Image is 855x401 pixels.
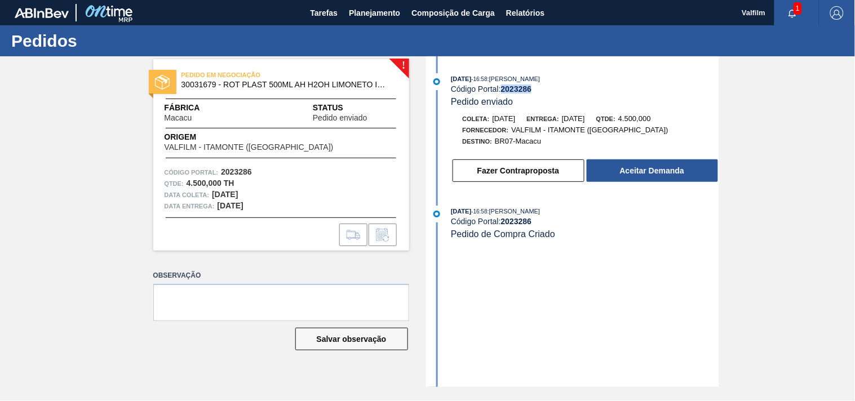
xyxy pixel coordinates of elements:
span: Pedido de Compra Criado [451,229,555,239]
span: Macacu [165,114,192,122]
div: Código Portal: [451,217,719,226]
span: 4.500,000 [618,114,651,123]
span: Data entrega: [165,200,215,212]
span: 30031679 - ROT PLAST 500ML AH H2OH LIMONETO IN211 [181,81,386,89]
span: Data coleta: [165,189,210,200]
div: Informar alteração no pedido [369,224,397,246]
button: Aceitar Demanda [587,159,718,182]
span: Coleta: [463,115,490,122]
strong: 2023286 [501,84,532,93]
span: : [PERSON_NAME] [488,75,541,82]
span: Fornecedor: [463,127,509,133]
img: Logout [830,6,844,20]
span: PEDIDO EM NEGOCIAÇÃO [181,69,339,81]
span: Código Portal: [165,167,219,178]
strong: 2023286 [501,217,532,226]
span: [DATE] [451,75,471,82]
img: atual [433,211,440,217]
span: Fábrica [165,102,228,114]
span: [DATE] [562,114,585,123]
button: Notificações [774,5,810,21]
span: [DATE] [493,114,516,123]
span: Origem [165,131,366,143]
span: [DATE] [451,208,471,215]
strong: 2023286 [221,167,252,176]
span: Pedido enviado [451,97,513,106]
span: Composição de Carga [411,6,495,20]
span: Planejamento [349,6,400,20]
img: status [155,75,170,90]
span: - 16:58 [472,208,488,215]
button: Fazer Contraproposta [453,159,584,182]
div: Ir para Composição de Carga [339,224,367,246]
span: : [PERSON_NAME] [488,208,541,215]
span: Relatórios [506,6,544,20]
span: VALFILM - ITAMONTE ([GEOGRAPHIC_DATA]) [511,126,668,134]
span: Qtde: [596,115,615,122]
span: Status [313,102,397,114]
span: Tarefas [310,6,338,20]
strong: 4.500,000 TH [187,179,234,188]
strong: [DATE] [218,201,243,210]
span: BR07-Macacu [495,137,541,145]
div: Código Portal: [451,84,719,93]
span: Destino: [463,138,493,145]
button: Salvar observação [295,328,408,350]
span: 1 [794,2,802,15]
span: Qtde : [165,178,184,189]
strong: [DATE] [212,190,238,199]
span: Entrega: [527,115,559,122]
span: Pedido enviado [313,114,367,122]
label: Observação [153,268,409,284]
span: - 16:58 [472,76,488,82]
span: VALFILM - ITAMONTE ([GEOGRAPHIC_DATA]) [165,143,334,152]
h1: Pedidos [11,34,211,47]
img: atual [433,78,440,85]
img: TNhmsLtSVTkK8tSr43FrP2fwEKptu5GPRR3wAAAABJRU5ErkJggg== [15,8,69,18]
